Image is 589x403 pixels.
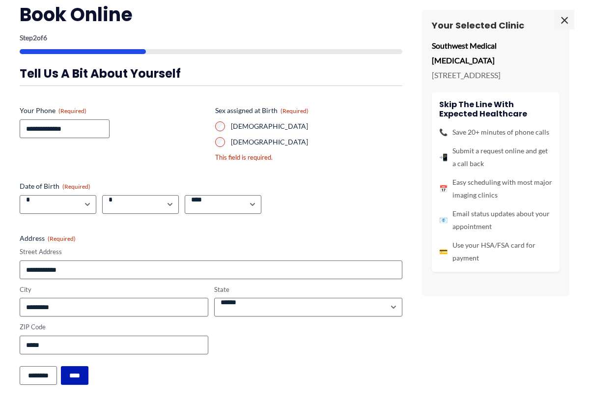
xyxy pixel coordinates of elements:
li: Use your HSA/FSA card for payment [439,239,552,264]
span: (Required) [48,235,76,242]
label: State [214,285,403,294]
span: 📧 [439,214,448,227]
h3: Your Selected Clinic [432,20,560,31]
span: 📅 [439,182,448,195]
span: 2 [33,33,37,42]
span: (Required) [62,183,90,190]
h4: Skip the line with Expected Healthcare [439,100,552,118]
span: 📲 [439,151,448,164]
legend: Address [20,233,76,243]
span: 💳 [439,245,448,258]
p: Step of [20,34,402,41]
li: Save 20+ minutes of phone calls [439,126,552,139]
p: [STREET_ADDRESS] [432,68,560,83]
li: Submit a request online and get a call back [439,144,552,170]
label: Your Phone [20,106,207,115]
span: 📞 [439,126,448,139]
label: ZIP Code [20,322,208,332]
h2: Book Online [20,2,402,27]
label: [DEMOGRAPHIC_DATA] [231,121,403,131]
li: Email status updates about your appointment [439,207,552,233]
legend: Date of Birth [20,181,90,191]
div: This field is required. [215,153,403,162]
span: 6 [43,33,47,42]
label: [DEMOGRAPHIC_DATA] [231,137,403,147]
h3: Tell us a bit about yourself [20,66,402,81]
li: Easy scheduling with most major imaging clinics [439,176,552,201]
span: (Required) [58,107,86,115]
span: (Required) [280,107,309,115]
label: Street Address [20,247,402,257]
label: City [20,285,208,294]
legend: Sex assigned at Birth [215,106,309,115]
span: × [555,10,574,29]
p: Southwest Medical [MEDICAL_DATA] [432,38,560,67]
